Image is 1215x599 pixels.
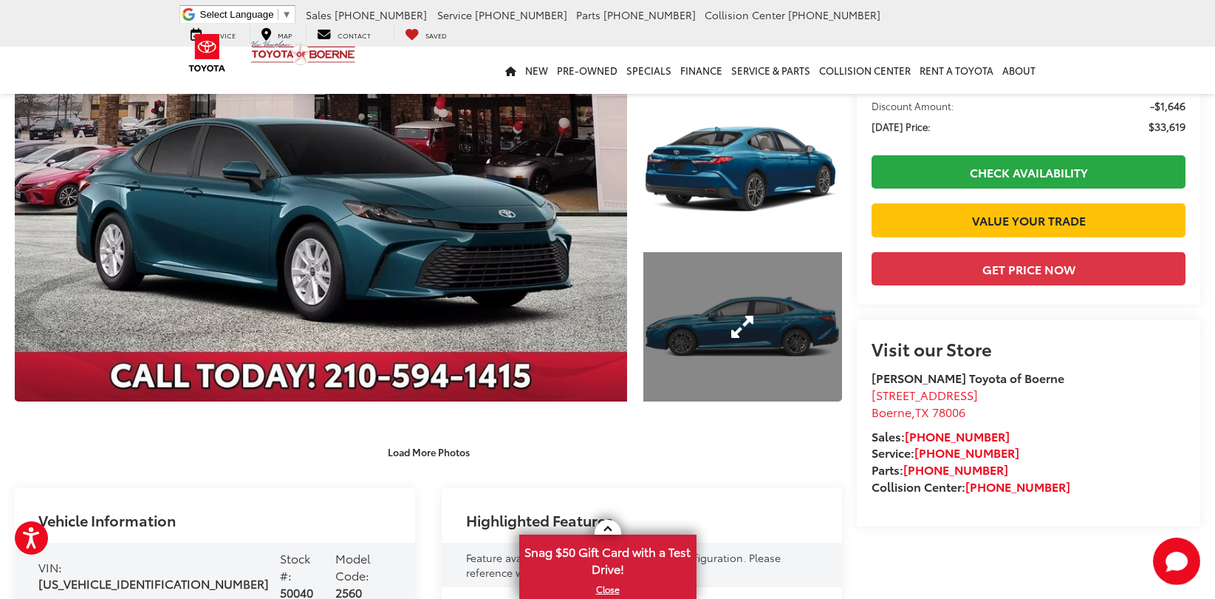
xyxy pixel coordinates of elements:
[552,47,622,94] a: Pre-Owned
[521,47,552,94] a: New
[280,549,310,583] span: Stock #:
[250,40,356,66] img: Vic Vaughan Toyota of Boerne
[306,7,332,22] span: Sales
[38,558,62,575] span: VIN:
[282,9,292,20] span: ▼
[475,7,567,22] span: [PHONE_NUMBER]
[306,27,382,41] a: Contact
[425,30,447,40] span: Saved
[278,9,278,20] span: ​
[1150,98,1185,113] span: -$1,646
[815,47,915,94] a: Collision Center
[788,7,880,22] span: [PHONE_NUMBER]
[903,461,1008,478] a: [PHONE_NUMBER]
[872,386,978,403] span: [STREET_ADDRESS]
[872,386,978,420] a: [STREET_ADDRESS] Boerne,TX 78006
[914,444,1019,461] a: [PHONE_NUMBER]
[915,403,929,420] span: TX
[998,47,1040,94] a: About
[437,7,472,22] span: Service
[727,47,815,94] a: Service & Parts: Opens in a new tab
[872,203,1185,237] a: Value Your Trade
[466,550,781,580] span: Feature availability subject to final vehicle configuration. Please reference window sticker for ...
[676,47,727,94] a: Finance
[872,427,1010,444] strong: Sales:
[872,155,1185,189] a: Check Availability
[576,7,600,22] span: Parts
[466,512,613,528] h2: Highlighted Features
[1149,119,1185,134] span: $33,619
[872,369,1064,386] strong: [PERSON_NAME] Toyota of Boerne
[335,549,371,583] span: Model Code:
[872,403,911,420] span: Boerne
[521,536,695,581] span: Snag $50 Gift Card with a Test Drive!
[394,27,458,41] a: My Saved Vehicles
[705,7,785,22] span: Collision Center
[335,7,427,22] span: [PHONE_NUMBER]
[377,439,480,465] button: Load More Photos
[622,47,676,94] a: Specials
[872,444,1019,461] strong: Service:
[641,93,844,246] img: 2025 Toyota Camry XLE
[501,47,521,94] a: Home
[872,98,954,113] span: Discount Amount:
[932,403,965,420] span: 78006
[872,119,931,134] span: [DATE] Price:
[179,29,235,77] img: Toyota
[872,252,1185,285] button: Get Price Now
[200,9,292,20] a: Select Language​
[872,403,965,420] span: ,
[643,95,842,244] a: Expand Photo 2
[1153,538,1200,585] svg: Start Chat
[200,9,274,20] span: Select Language
[250,27,303,41] a: Map
[38,512,176,528] h2: Vehicle Information
[872,461,1008,478] strong: Parts:
[179,27,247,41] a: Service
[915,47,998,94] a: Rent a Toyota
[38,575,269,592] span: [US_VEHICLE_IDENTIFICATION_NUMBER]
[872,339,1185,358] h2: Visit our Store
[965,478,1070,495] a: [PHONE_NUMBER]
[643,252,842,402] a: Expand Photo 3
[905,427,1010,444] a: [PHONE_NUMBER]
[872,478,1070,495] strong: Collision Center:
[1153,538,1200,585] button: Toggle Chat Window
[603,7,696,22] span: [PHONE_NUMBER]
